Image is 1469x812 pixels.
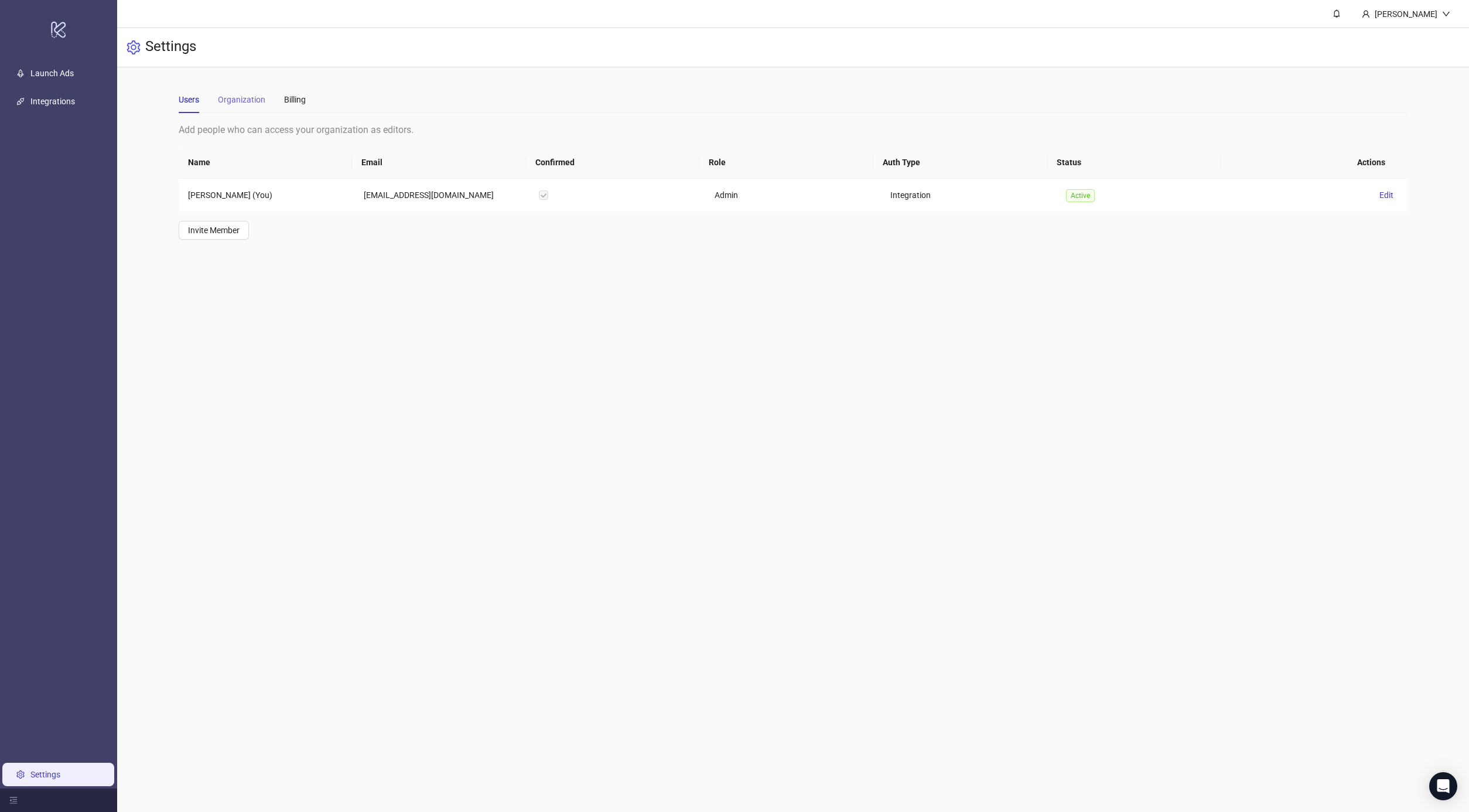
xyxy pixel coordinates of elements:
[188,226,240,235] span: Invite Member
[30,97,75,106] a: Integrations
[881,179,1057,211] td: Integration
[699,146,873,179] th: Role
[179,93,199,106] div: Users
[30,69,74,78] a: Launch Ads
[705,179,881,211] td: Admin
[30,770,60,779] a: Settings
[873,146,1047,179] th: Auth Type
[1442,10,1450,18] span: down
[1333,9,1341,18] span: bell
[179,179,354,211] td: [PERSON_NAME] (You)
[1362,10,1370,18] span: user
[127,40,141,54] span: setting
[179,122,1407,137] div: Add people who can access your organization as editors.
[179,221,249,240] button: Invite Member
[218,93,265,106] div: Organization
[1221,146,1395,179] th: Actions
[1379,190,1393,200] span: Edit
[352,146,526,179] th: Email
[9,796,18,804] span: menu-fold
[1370,8,1442,21] div: [PERSON_NAME]
[145,37,196,57] h3: Settings
[284,93,306,106] div: Billing
[354,179,530,211] td: [EMAIL_ADDRESS][DOMAIN_NAME]
[179,146,353,179] th: Name
[526,146,700,179] th: Confirmed
[1066,189,1095,202] span: Active
[1047,146,1221,179] th: Status
[1429,772,1457,800] div: Open Intercom Messenger
[1375,188,1398,202] button: Edit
